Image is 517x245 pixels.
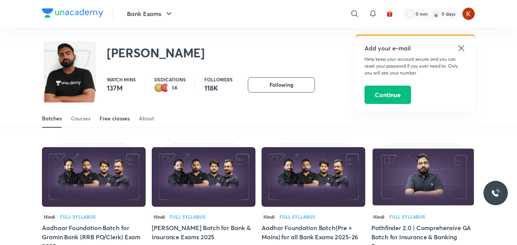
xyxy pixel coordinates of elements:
[42,213,57,221] span: Hindi
[43,43,96,106] img: class
[139,109,154,128] a: About
[170,214,206,219] div: Full Syllabus
[364,86,411,104] button: Continue
[42,8,103,18] img: Company Logo
[279,214,315,219] div: Full Syllabus
[42,115,62,122] div: Batches
[262,213,276,221] span: Hindi
[71,115,90,122] div: Courses
[270,81,293,89] span: Following
[60,214,96,219] div: Full Syllabus
[152,213,167,221] span: Hindi
[107,77,136,82] p: Watch mins
[152,223,255,242] div: [PERSON_NAME] Batch for Bank & Insurance Exams 2025
[386,10,393,17] img: avatar
[154,83,164,92] img: educator badge2
[122,6,178,21] button: Bank Exams
[152,147,255,207] img: Thumbnail
[71,109,90,128] a: Courses
[262,223,365,242] div: Aadhar Foundation Batch(Pre + Mains) for all Bank Exams 2025-26
[462,7,475,20] img: Kiran Saini
[42,109,62,128] a: Batches
[248,77,315,92] button: Following
[100,109,130,128] a: Free classes
[100,115,130,122] div: Free classes
[364,44,466,53] h5: Add your e-mail
[371,147,475,207] img: Thumbnail
[491,188,500,198] img: ttu
[154,77,186,82] p: Dedications
[364,56,466,76] p: Help keep your account secure and you can reset your password if you ever need to. Only you will ...
[161,83,170,92] img: educator badge1
[384,8,396,20] button: avatar
[172,85,178,91] p: 5K
[389,214,425,219] div: Full Syllabus
[371,213,386,221] span: Hindi
[204,77,233,82] p: Followers
[42,147,146,207] img: Thumbnail
[139,115,154,122] div: About
[107,45,205,60] h2: [PERSON_NAME]
[42,8,103,19] a: Company Logo
[432,10,440,18] img: streak
[262,147,365,207] img: Thumbnail
[204,83,233,92] p: 118K
[107,83,136,92] p: 137M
